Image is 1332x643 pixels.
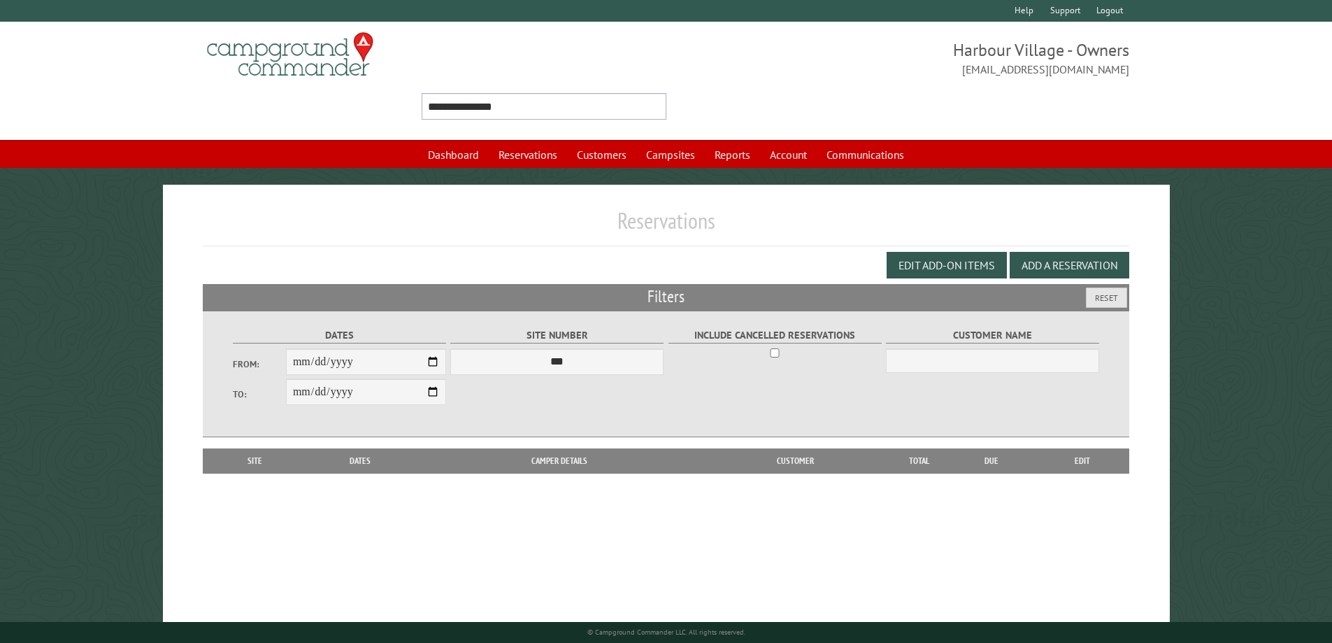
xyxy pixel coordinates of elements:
span: Harbour Village - Owners [EMAIL_ADDRESS][DOMAIN_NAME] [666,38,1130,78]
th: Total [891,448,947,474]
label: Include Cancelled Reservations [668,327,882,344]
button: Reset [1086,288,1127,308]
button: Add a Reservation [1010,252,1129,278]
th: Dates [301,448,420,474]
label: To: [233,388,286,401]
h1: Reservations [203,207,1130,246]
button: Edit Add-on Items [887,252,1007,278]
th: Customer [699,448,891,474]
label: From: [233,358,286,371]
a: Customers [568,141,635,168]
a: Communications [818,141,912,168]
img: Campground Commander [203,27,378,82]
h2: Filters [203,284,1130,311]
a: Reports [706,141,759,168]
small: © Campground Commander LLC. All rights reserved. [587,628,745,637]
th: Due [947,448,1036,474]
label: Customer Name [886,327,1099,344]
th: Site [210,448,301,474]
th: Camper Details [420,448,699,474]
a: Account [761,141,815,168]
label: Site Number [450,327,664,344]
label: Dates [233,327,446,344]
a: Dashboard [420,141,487,168]
th: Edit [1036,448,1130,474]
a: Campsites [638,141,703,168]
a: Reservations [490,141,566,168]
